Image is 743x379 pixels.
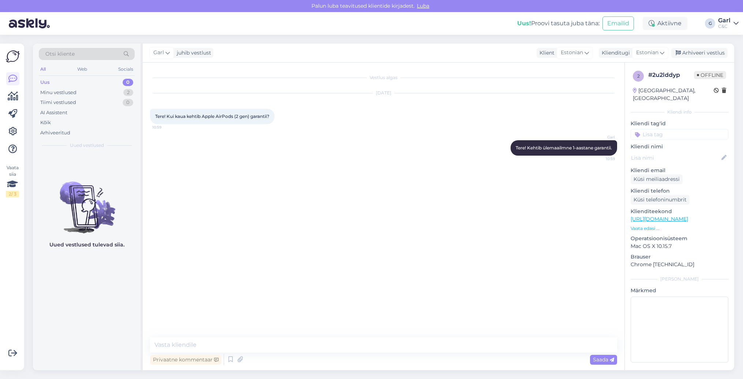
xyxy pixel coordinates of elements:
[174,49,211,57] div: juhib vestlust
[6,164,19,197] div: Vaata siia
[602,16,634,30] button: Emailid
[150,74,617,81] div: Vestlus algas
[633,87,714,102] div: [GEOGRAPHIC_DATA], [GEOGRAPHIC_DATA]
[40,89,76,96] div: Minu vestlused
[40,109,67,116] div: AI Assistent
[155,114,269,119] span: Tere! Kui kaua kehtib Apple AirPods (2 gen) garantii?
[631,167,728,174] p: Kliendi email
[45,50,75,58] span: Otsi kliente
[153,49,164,57] span: Garl
[40,79,50,86] div: Uus
[636,49,658,57] span: Estonian
[637,73,640,79] span: 2
[117,64,135,74] div: Socials
[599,49,630,57] div: Klienditugi
[123,79,133,86] div: 0
[631,261,728,268] p: Chrome [TECHNICAL_ID]
[671,48,728,58] div: Arhiveeri vestlus
[631,208,728,215] p: Klienditeekond
[631,109,728,115] div: Kliendi info
[561,49,583,57] span: Estonian
[631,253,728,261] p: Brauser
[517,19,600,28] div: Proovi tasuta juba täna:
[631,154,720,162] input: Lisa nimi
[694,71,726,79] span: Offline
[587,134,615,140] span: Garl
[587,156,615,161] span: 10:59
[517,20,531,27] b: Uus!
[631,225,728,232] p: Vaata edasi ...
[537,49,555,57] div: Klient
[6,191,19,197] div: 2 / 3
[49,241,124,249] p: Uued vestlused tulevad siia.
[631,216,688,222] a: [URL][DOMAIN_NAME]
[123,99,133,106] div: 0
[415,3,432,9] span: Luba
[516,145,612,151] span: Tere! Kehtib ülemaailmne 1-aastane garantii.
[40,129,70,137] div: Arhiveeritud
[631,143,728,151] p: Kliendi nimi
[150,355,221,365] div: Privaatne kommentaar
[631,195,690,205] div: Küsi telefoninumbrit
[705,18,715,29] div: G
[631,287,728,294] p: Märkmed
[152,125,180,130] span: 10:59
[70,142,104,149] span: Uued vestlused
[123,89,133,96] div: 2
[631,187,728,195] p: Kliendi telefon
[33,168,141,234] img: No chats
[631,235,728,242] p: Operatsioonisüsteem
[718,18,731,23] div: Garl
[6,49,20,63] img: Askly Logo
[643,17,687,30] div: Aktiivne
[718,23,731,29] div: C&C
[593,356,614,363] span: Saada
[39,64,47,74] div: All
[150,90,617,96] div: [DATE]
[648,71,694,79] div: # 2u2lddyp
[718,18,739,29] a: GarlC&C
[631,129,728,140] input: Lisa tag
[631,276,728,282] div: [PERSON_NAME]
[76,64,89,74] div: Web
[631,242,728,250] p: Mac OS X 10.15.7
[40,99,76,106] div: Tiimi vestlused
[40,119,51,126] div: Kõik
[631,120,728,127] p: Kliendi tag'id
[631,174,683,184] div: Küsi meiliaadressi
